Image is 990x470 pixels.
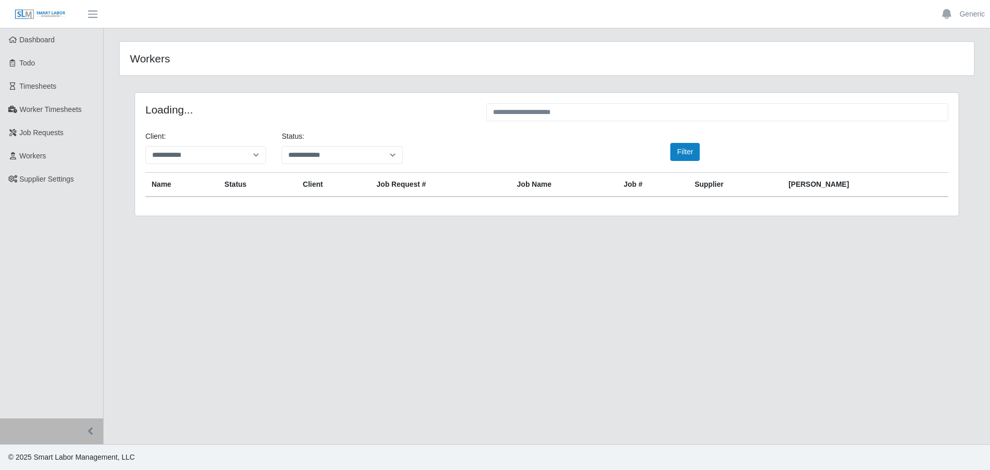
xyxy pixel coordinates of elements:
[617,173,688,197] th: Job #
[960,9,985,20] a: Generic
[670,143,700,161] button: Filter
[14,9,66,20] img: SLM Logo
[20,59,35,67] span: Todo
[20,105,81,114] span: Worker Timesheets
[20,36,55,44] span: Dashboard
[130,52,468,65] h4: Workers
[145,131,166,142] label: Client:
[688,173,782,197] th: Supplier
[8,453,135,461] span: © 2025 Smart Labor Management, LLC
[282,131,304,142] label: Status:
[145,173,218,197] th: Name
[296,173,370,197] th: Client
[370,173,510,197] th: Job Request #
[20,82,57,90] span: Timesheets
[511,173,618,197] th: Job Name
[145,103,471,116] h4: Loading...
[20,152,46,160] span: Workers
[20,175,74,183] span: Supplier Settings
[782,173,948,197] th: [PERSON_NAME]
[218,173,296,197] th: Status
[20,128,64,137] span: Job Requests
